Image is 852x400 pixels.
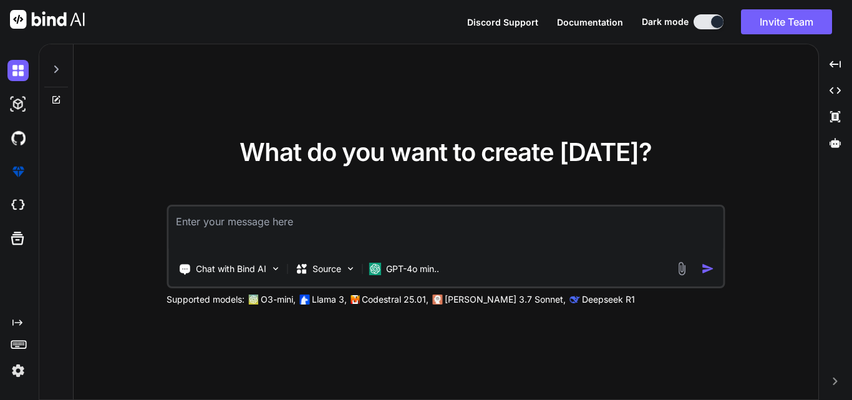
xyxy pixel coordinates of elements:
img: premium [7,161,29,182]
p: Source [312,263,341,275]
img: GPT-4 [248,295,258,305]
span: Documentation [557,17,623,27]
p: [PERSON_NAME] 3.7 Sonnet, [445,293,566,306]
p: Supported models: [167,293,244,306]
img: darkAi-studio [7,94,29,115]
p: O3-mini, [261,293,296,306]
p: Llama 3, [312,293,347,306]
img: GPT-4o mini [369,263,381,275]
img: Bind AI [10,10,85,29]
img: icon [701,262,714,275]
img: githubDark [7,127,29,149]
button: Invite Team [741,9,832,34]
img: darkChat [7,60,29,81]
img: attachment [674,261,689,276]
button: Documentation [557,16,623,29]
img: claude [569,295,579,305]
p: Codestral 25.01, [362,293,428,306]
img: settings [7,360,29,381]
img: cloudideIcon [7,195,29,216]
img: Pick Tools [270,263,281,274]
p: GPT-4o min.. [386,263,439,275]
img: Mistral-AI [351,295,359,304]
button: Discord Support [467,16,538,29]
img: claude [432,295,442,305]
p: Chat with Bind AI [196,263,266,275]
p: Deepseek R1 [582,293,635,306]
img: Pick Models [345,263,356,274]
img: Llama2 [299,295,309,305]
span: Dark mode [642,16,689,28]
span: Discord Support [467,17,538,27]
span: What do you want to create [DATE]? [240,137,652,167]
